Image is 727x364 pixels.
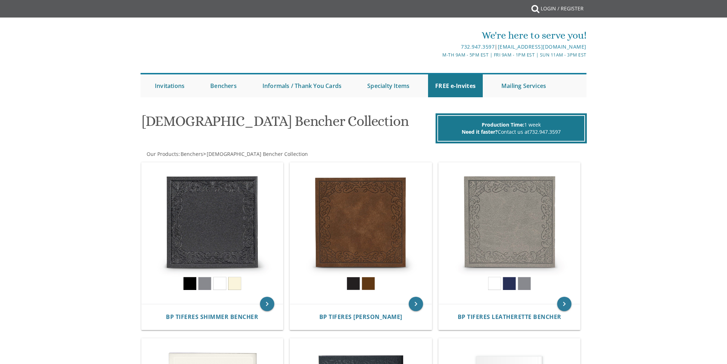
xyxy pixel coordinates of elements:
img: BP Tiferes Shimmer Bencher [142,163,283,304]
div: : [141,151,364,158]
a: keyboard_arrow_right [409,297,423,311]
span: Need it faster? [462,128,498,135]
span: BP Tiferes Shimmer Bencher [166,313,258,321]
a: Benchers [180,151,203,157]
a: Invitations [148,74,192,97]
a: 732.947.3597 [461,43,495,50]
a: Benchers [203,74,244,97]
span: Production Time: [482,121,524,128]
a: Our Products [146,151,178,157]
span: [DEMOGRAPHIC_DATA] Bencher Collection [207,151,308,157]
a: Mailing Services [494,74,553,97]
div: M-Th 9am - 5pm EST | Fri 9am - 1pm EST | Sun 11am - 3pm EST [290,51,586,59]
span: BP Tiferes Leatherette Bencher [458,313,561,321]
h1: [DEMOGRAPHIC_DATA] Bencher Collection [142,113,434,134]
a: BP Tiferes Shimmer Bencher [166,314,258,320]
div: We're here to serve you! [290,28,586,43]
a: keyboard_arrow_right [260,297,274,311]
img: BP Tiferes Leatherette Bencher [439,163,580,304]
span: > [203,151,308,157]
div: 1 week Contact us at [437,115,585,142]
span: Benchers [181,151,203,157]
a: BP Tiferes Leatherette Bencher [458,314,561,320]
a: Specialty Items [360,74,417,97]
a: FREE e-Invites [428,74,483,97]
a: Informals / Thank You Cards [255,74,349,97]
a: keyboard_arrow_right [557,297,571,311]
a: [EMAIL_ADDRESS][DOMAIN_NAME] [498,43,586,50]
a: BP Tiferes [PERSON_NAME] [319,314,402,320]
a: 732.947.3597 [529,128,561,135]
img: BP Tiferes Suede Bencher [290,163,432,304]
div: | [290,43,586,51]
span: BP Tiferes [PERSON_NAME] [319,313,402,321]
a: [DEMOGRAPHIC_DATA] Bencher Collection [206,151,308,157]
